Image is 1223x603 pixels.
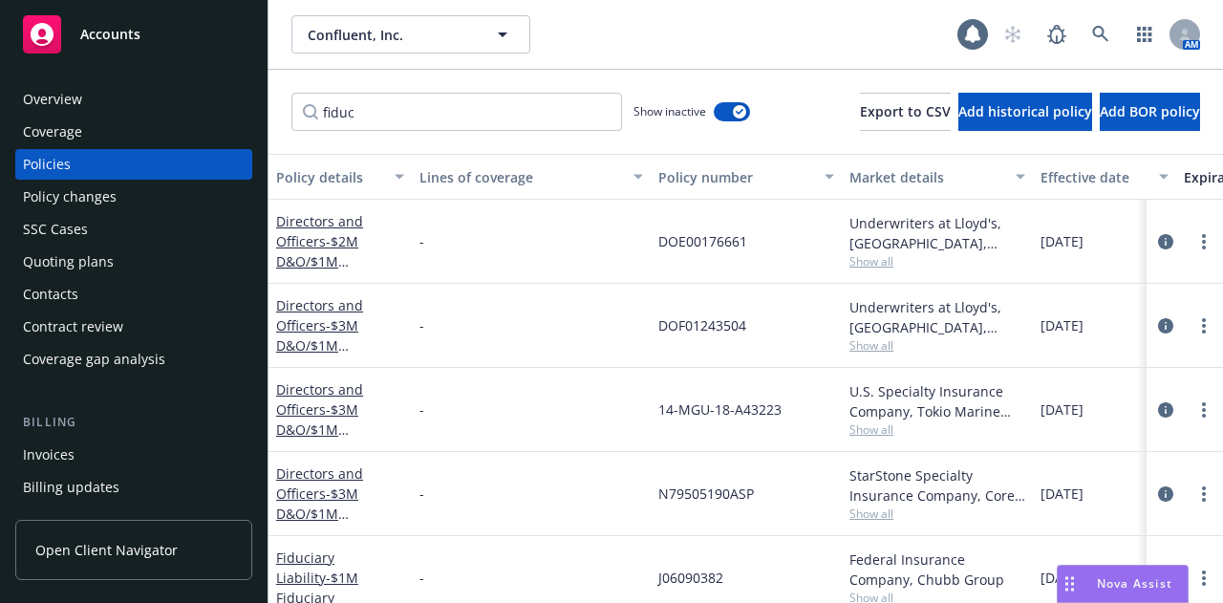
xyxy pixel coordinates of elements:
span: Accounts [80,27,140,42]
span: Add BOR policy [1100,102,1200,120]
a: Coverage [15,117,252,147]
button: Nova Assist [1057,565,1189,603]
div: Federal Insurance Company, Chubb Group [849,549,1025,590]
a: SSC Cases [15,214,252,245]
a: Directors and Officers [276,380,363,459]
span: - $2M D&O/$1M EPL/Fiduciary [276,232,361,291]
div: Policy number [658,167,813,187]
a: circleInformation [1154,483,1177,506]
span: [DATE] [1041,568,1084,588]
div: Billing [15,413,252,432]
span: Export to CSV [860,102,951,120]
span: Show all [849,421,1025,438]
button: Policy details [268,154,412,200]
a: Policies [15,149,252,180]
a: Contract review [15,312,252,342]
div: StarStone Specialty Insurance Company, Core Specialty, CRC Group [849,465,1025,506]
span: - $3M D&O/$1M EPL/Fiduciary [276,316,361,375]
a: more [1192,483,1215,506]
span: DOE00176661 [658,231,747,251]
div: Underwriters at Lloyd's, [GEOGRAPHIC_DATA], [PERSON_NAME] of London, CRC Group [849,297,1025,337]
span: - [419,315,424,335]
a: more [1192,314,1215,337]
a: more [1192,567,1215,590]
span: Open Client Navigator [35,540,178,560]
button: Confluent, Inc. [291,15,530,54]
span: [DATE] [1041,231,1084,251]
button: Effective date [1033,154,1176,200]
span: J06090382 [658,568,723,588]
button: Add historical policy [958,93,1092,131]
div: Billing updates [23,472,119,503]
span: - [419,399,424,420]
span: Show all [849,253,1025,269]
button: Policy number [651,154,842,200]
span: - [419,568,424,588]
button: Market details [842,154,1033,200]
div: Contacts [23,279,78,310]
a: Billing updates [15,472,252,503]
a: Report a Bug [1038,15,1076,54]
div: Policy changes [23,182,117,212]
button: Add BOR policy [1100,93,1200,131]
span: Show all [849,506,1025,522]
a: Invoices [15,440,252,470]
a: Coverage gap analysis [15,344,252,375]
div: Policies [23,149,71,180]
div: Invoices [23,440,75,470]
a: Contacts [15,279,252,310]
span: 14-MGU-18-A43223 [658,399,782,420]
span: Add historical policy [958,102,1092,120]
span: - [419,231,424,251]
div: SSC Cases [23,214,88,245]
span: Nova Assist [1097,575,1172,592]
a: Policy changes [15,182,252,212]
a: Start snowing [994,15,1032,54]
div: Coverage [23,117,82,147]
div: Overview [23,84,82,115]
span: - [419,484,424,504]
span: Show all [849,337,1025,354]
a: circleInformation [1154,230,1177,253]
div: Policy details [276,167,383,187]
span: [DATE] [1041,484,1084,504]
div: Lines of coverage [419,167,622,187]
button: Lines of coverage [412,154,651,200]
a: Switch app [1126,15,1164,54]
div: Market details [849,167,1004,187]
a: Directors and Officers [276,296,363,375]
div: Contract review [23,312,123,342]
span: [DATE] [1041,399,1084,420]
span: DOF01243504 [658,315,746,335]
div: Effective date [1041,167,1148,187]
a: circleInformation [1154,398,1177,421]
a: Accounts [15,8,252,61]
a: more [1192,398,1215,421]
span: [DATE] [1041,315,1084,335]
div: U.S. Specialty Insurance Company, Tokio Marine HCC, CRC Group [849,381,1025,421]
span: - $3M D&O/$1M EPL/Fiduciary [276,485,361,543]
span: N79505190ASP [658,484,754,504]
a: Quoting plans [15,247,252,277]
a: Overview [15,84,252,115]
a: more [1192,230,1215,253]
span: - $3M D&O/$1M EPL/Fiduciary [276,400,361,459]
div: Underwriters at Lloyd's, [GEOGRAPHIC_DATA], [PERSON_NAME] of London, CRC Group [849,213,1025,253]
span: Confluent, Inc. [308,25,473,45]
button: Export to CSV [860,93,951,131]
div: Coverage gap analysis [23,344,165,375]
a: Directors and Officers [276,212,363,291]
a: circleInformation [1154,314,1177,337]
input: Filter by keyword... [291,93,622,131]
div: Quoting plans [23,247,114,277]
span: Show inactive [633,103,706,119]
a: Directors and Officers [276,464,363,543]
div: Drag to move [1058,566,1082,602]
a: Search [1082,15,1120,54]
